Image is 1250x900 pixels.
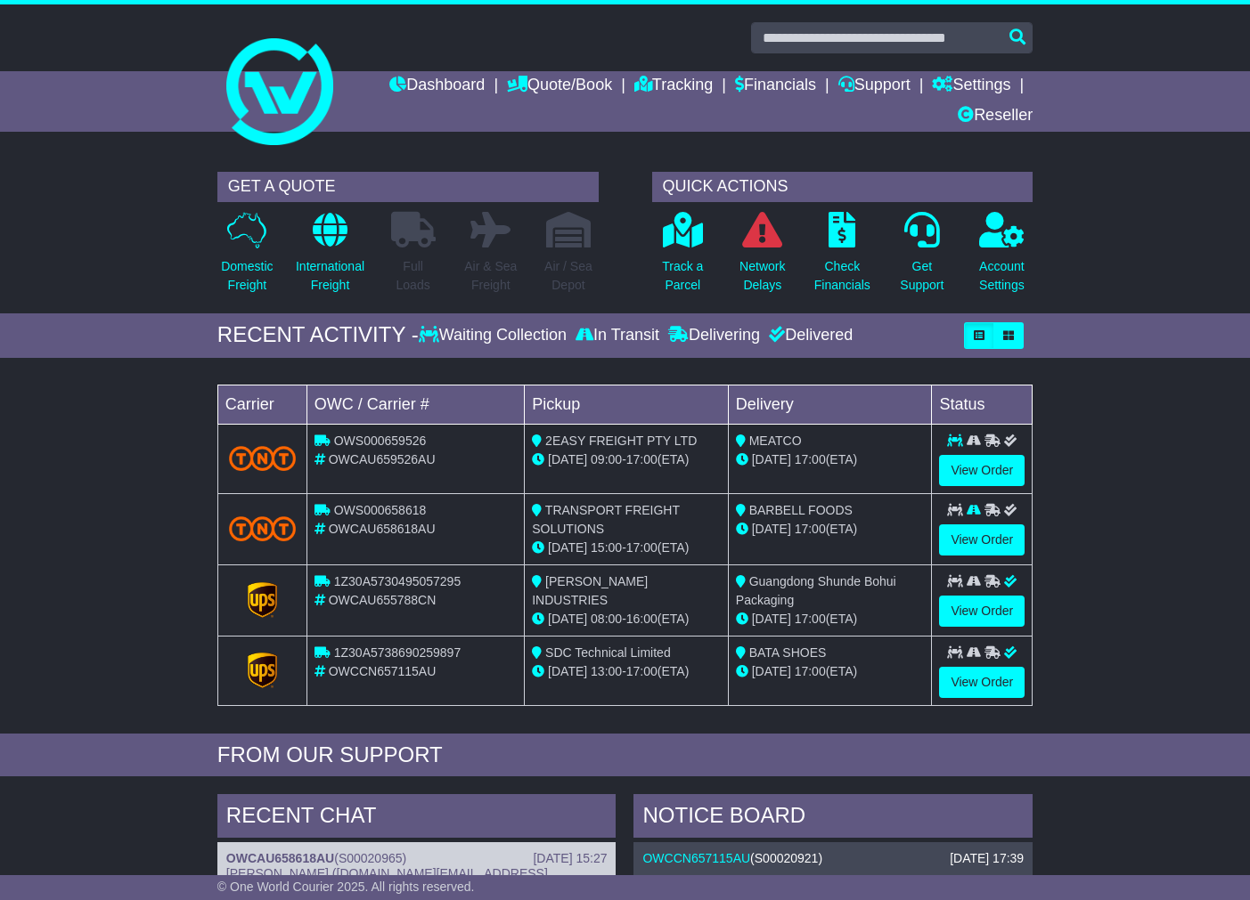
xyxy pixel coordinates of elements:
div: - (ETA) [532,662,721,681]
span: BARBELL FOODS [749,503,853,517]
span: 17:00 [795,664,826,678]
div: Waiting Collection [419,326,571,345]
span: 17:00 [626,540,658,555]
td: OWC / Carrier # [306,385,524,424]
img: GetCarrierServiceLogo [248,582,278,618]
p: Track a Parcel [662,257,703,295]
div: FROM OUR SUPPORT [217,742,1033,768]
a: OWCAU658618AU [226,851,334,865]
a: AccountSettings [978,211,1025,304]
a: DomesticFreight [220,211,274,304]
a: Dashboard [389,71,485,101]
div: [DATE] 17:39 [950,851,1024,866]
a: GetSupport [899,211,944,304]
td: Status [932,385,1033,424]
span: © One World Courier 2025. All rights reserved. [217,880,475,894]
span: [DATE] [548,612,587,626]
span: 17:00 [795,522,826,536]
div: NOTICE BOARD [633,794,1033,842]
div: Delivered [764,326,853,345]
span: OWCAU655788CN [329,593,437,607]
span: 17:00 [795,612,826,626]
span: BATA SHOES [749,645,827,660]
p: Check Financials [814,257,870,295]
div: ( ) [642,851,1024,866]
span: 15:00 [591,540,622,555]
p: Air & Sea Freight [464,257,517,295]
span: 1Z30A5738690259897 [334,645,461,660]
span: TRANSPORT FREIGHT SOLUTIONS [532,503,680,536]
img: GetCarrierServiceLogo [248,653,278,688]
span: [DATE] [548,540,587,555]
a: Financials [735,71,816,101]
div: In Transit [571,326,664,345]
span: SDC Technical Limited [545,645,671,660]
span: 09:00 [591,452,622,466]
td: Delivery [728,385,932,424]
a: CheckFinancials [813,211,871,304]
img: TNT_Domestic.png [229,516,296,540]
span: 17:00 [626,452,658,466]
img: TNT_Domestic.png [229,446,296,470]
span: S00020965 [339,851,403,865]
a: View Order [939,455,1025,486]
a: Track aParcel [661,211,704,304]
a: View Order [939,667,1025,698]
p: Network Delays [739,257,785,295]
span: 1Z30A5730495057295 [334,574,461,588]
div: [DATE] 15:27 [533,851,607,866]
a: NetworkDelays [739,211,786,304]
span: [DATE] [752,664,791,678]
td: Pickup [525,385,729,424]
span: [DATE] [548,452,587,466]
div: - (ETA) [532,450,721,469]
span: OWS000659526 [334,434,427,448]
span: [PERSON_NAME] ([DOMAIN_NAME][EMAIL_ADDRESS][DOMAIN_NAME]) [226,866,548,896]
span: 08:00 [591,612,622,626]
span: [DATE] [752,612,791,626]
div: (ETA) [736,520,925,539]
a: View Order [939,524,1025,555]
a: OWCCN657115AU [642,851,750,865]
div: (ETA) [736,450,925,469]
div: (ETA) [736,610,925,628]
span: S00020921 [755,851,819,865]
span: OWCCN657115AU [329,664,437,678]
div: ( ) [226,851,608,866]
span: [DATE] [752,522,791,536]
a: Settings [932,71,1010,101]
div: Delivering [664,326,764,345]
span: OWCAU658618AU [329,522,436,536]
p: Full Loads [391,257,436,295]
a: Tracking [634,71,713,101]
p: Account Settings [979,257,1025,295]
div: GET A QUOTE [217,172,599,202]
div: RECENT CHAT [217,794,617,842]
div: RECENT ACTIVITY - [217,322,419,348]
a: Reseller [958,101,1033,132]
span: 17:00 [626,664,658,678]
div: (ETA) [736,662,925,681]
div: - (ETA) [532,539,721,557]
a: InternationalFreight [295,211,365,304]
a: Quote/Book [507,71,612,101]
span: OWCAU659526AU [329,452,436,466]
span: [DATE] [548,664,587,678]
span: [DATE] [752,452,791,466]
span: MEATCO [749,434,802,448]
td: Carrier [217,385,306,424]
span: 17:00 [795,452,826,466]
span: OWS000658618 [334,503,427,517]
span: Guangdong Shunde Bohui Packaging [736,574,896,607]
a: View Order [939,596,1025,627]
p: Air / Sea Depot [544,257,592,295]
span: [PERSON_NAME] INDUSTRIES [532,574,648,607]
p: International Freight [296,257,364,295]
div: - (ETA) [532,610,721,628]
p: Domestic Freight [221,257,273,295]
div: QUICK ACTIONS [652,172,1033,202]
a: Support [838,71,911,101]
span: 16:00 [626,612,658,626]
span: 13:00 [591,664,622,678]
p: Get Support [900,257,944,295]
